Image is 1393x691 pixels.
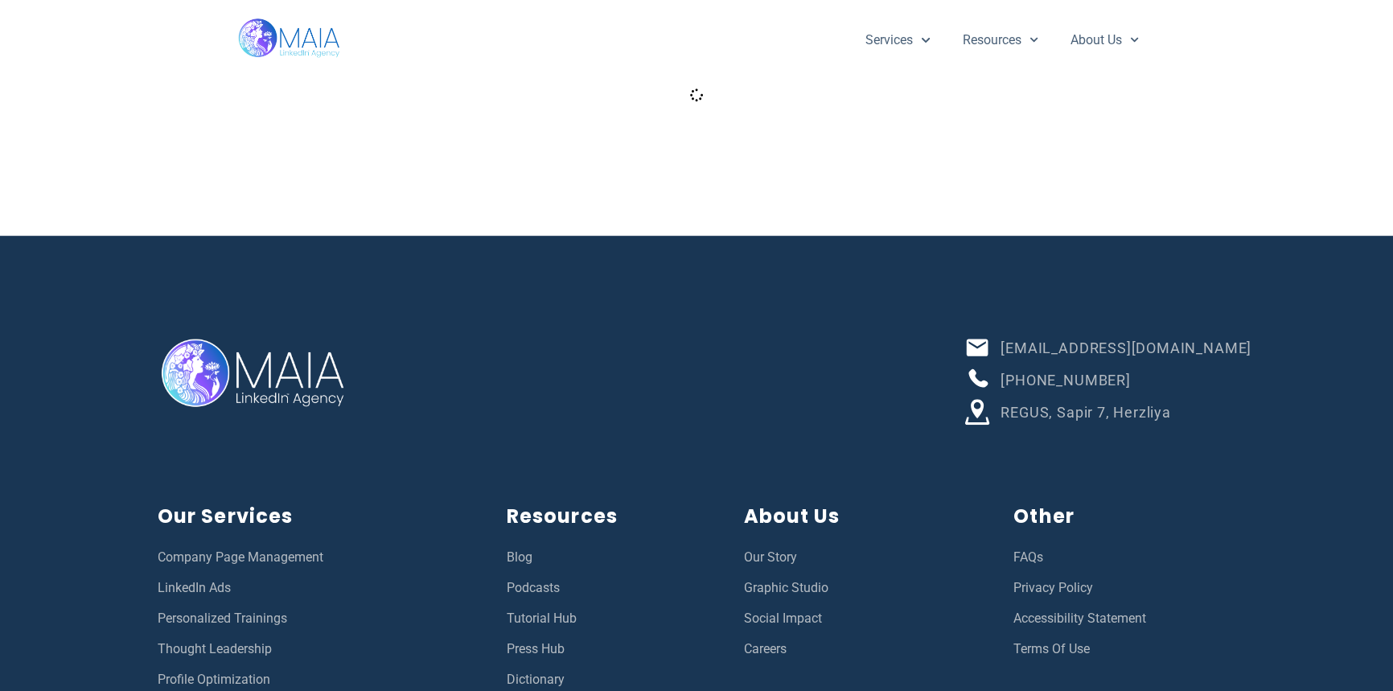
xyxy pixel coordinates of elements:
[964,399,1251,425] a: REGUS, Sapir 7, Herzliya
[158,639,272,660] span: Thought Leadership
[1013,578,1093,598] span: Privacy Policy
[947,19,1054,61] a: Resources
[1013,578,1251,598] a: Privacy Policy
[507,502,712,532] h2: Resources
[507,669,712,690] a: Dictionary
[158,547,475,568] a: Company Page Management
[507,547,712,568] a: Blog
[744,547,797,568] span: Our Story
[1013,639,1090,660] span: Terms Of Use
[158,578,475,598] a: LinkedIn Ads
[744,502,982,532] h2: About Us
[507,578,712,598] a: Podcasts
[1013,639,1251,660] a: Terms Of Use
[849,19,1155,61] nav: Menu
[744,639,787,660] span: Careers
[996,337,1251,359] span: [EMAIL_ADDRESS][DOMAIN_NAME]
[744,639,982,660] a: Careers
[158,669,475,690] a: Profile Optimization
[744,547,982,568] a: Our Story
[158,502,475,532] h2: Our Services
[744,578,828,598] span: Graphic Studio
[996,369,1130,391] span: [PHONE_NUMBER]
[507,608,577,629] span: Tutorial Hub
[158,578,231,598] span: LinkedIn Ads
[507,578,560,598] span: Podcasts
[1013,547,1043,568] span: FAQs
[158,274,353,470] img: MAIA Digital - LinkedIn™ Agency
[507,608,712,629] a: Tutorial Hub
[507,547,532,568] span: Blog
[158,608,287,629] span: Personalized Trainings
[1013,502,1251,532] h2: Other
[1013,608,1146,629] span: Accessibility Statement
[158,547,323,568] span: Company Page Management
[507,639,712,660] a: Press Hub
[744,608,822,629] span: Social Impact
[996,401,1170,423] span: REGUS, Sapir 7, Herzliya
[507,669,565,690] span: Dictionary
[1013,608,1251,629] a: Accessibility Statement
[507,639,565,660] span: Press Hub
[744,608,982,629] a: Social Impact
[849,19,946,61] a: Services
[744,578,982,598] a: Graphic Studio
[158,608,475,629] a: Personalized Trainings
[158,669,270,690] span: Profile Optimization
[158,639,475,660] a: Thought Leadership
[1054,19,1155,61] a: About Us
[1013,547,1251,568] a: FAQs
